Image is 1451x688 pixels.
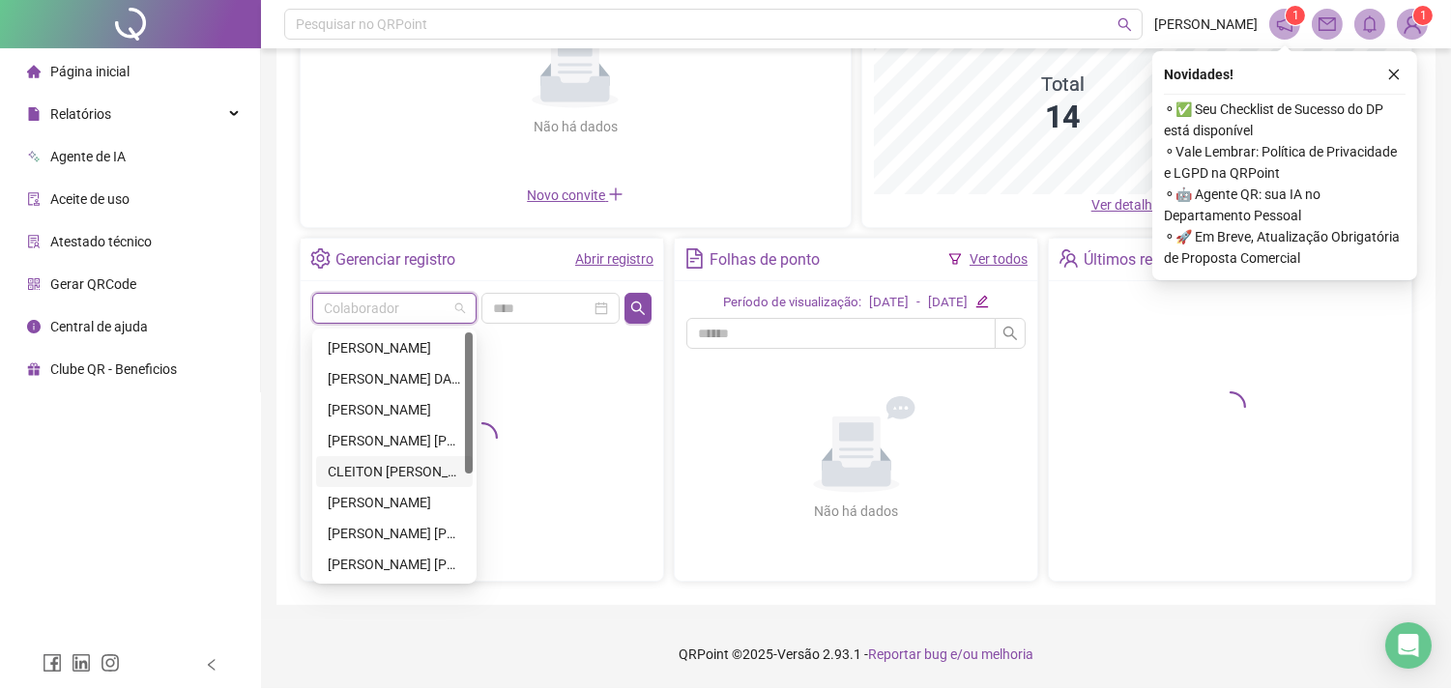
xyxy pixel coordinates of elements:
span: facebook [43,653,62,673]
span: 1 [1420,9,1427,22]
span: filter [948,252,962,266]
span: ⚬ 🚀 Em Breve, Atualização Obrigatória de Proposta Comercial [1164,226,1406,269]
span: solution [27,235,41,248]
span: home [27,65,41,78]
span: qrcode [27,277,41,291]
span: bell [1361,15,1378,33]
div: [PERSON_NAME] [PERSON_NAME] [328,554,461,575]
span: Aceite de uso [50,191,130,207]
div: - [916,293,920,313]
span: edit [975,295,988,307]
span: Novidades ! [1164,64,1233,85]
div: ADRIANE SILVA SELTENREICH [316,332,473,363]
span: instagram [101,653,120,673]
span: file-text [684,248,705,269]
div: [PERSON_NAME] DA [PERSON_NAME] [328,368,461,389]
span: Agente de IA [50,149,126,164]
a: Abrir registro [575,251,653,267]
span: plus [608,186,624,202]
span: Clube QR - Beneficios [50,361,177,377]
span: loading [1215,391,1246,422]
div: Últimos registros sincronizados [1084,244,1298,276]
span: linkedin [72,653,91,673]
div: ASHLEY LUCAS DA CUNHA NUNES MONTEIRO [316,425,473,456]
span: Atestado técnico [50,234,152,249]
span: team [1059,248,1079,269]
div: [PERSON_NAME] [PERSON_NAME] [PERSON_NAME] [328,430,461,451]
a: Ver detalhes down [1091,197,1182,213]
div: [DATE] [869,293,909,313]
span: search [1117,17,1132,32]
div: [PERSON_NAME] [328,399,461,420]
div: CLEITON [PERSON_NAME] [328,461,461,482]
div: [PERSON_NAME] [328,492,461,513]
div: INGRID EDUARDA RIBEIRO RODRIGUES [316,549,473,580]
span: [PERSON_NAME] [1154,14,1258,35]
div: Período de visualização: [723,293,861,313]
span: search [630,301,646,316]
span: Versão [777,646,820,662]
div: AMANDA OLIVEIRA DA SILVA [316,394,473,425]
span: Gerar QRCode [50,276,136,292]
div: DAVI SOARES [316,487,473,518]
span: loading [467,422,498,453]
div: FERNANDO QUARESMA DA ROSA [316,518,473,549]
span: Página inicial [50,64,130,79]
div: [DATE] [928,293,968,313]
div: Não há dados [768,501,945,522]
span: Relatórios [50,106,111,122]
span: Novo convite [527,187,624,203]
span: file [27,107,41,121]
span: close [1387,68,1401,81]
span: audit [27,192,41,206]
span: 1 [1292,9,1299,22]
span: notification [1276,15,1293,33]
span: mail [1319,15,1336,33]
div: [PERSON_NAME] [328,337,461,358]
span: info-circle [27,320,41,333]
img: 92599 [1398,10,1427,39]
div: [PERSON_NAME] [PERSON_NAME] [328,523,461,544]
span: ⚬ Vale Lembrar: Política de Privacidade e LGPD na QRPoint [1164,141,1406,184]
sup: Atualize o seu contato no menu Meus Dados [1413,6,1433,25]
span: ⚬ 🤖 Agente QR: sua IA no Departamento Pessoal [1164,184,1406,226]
span: Central de ajuda [50,319,148,334]
div: ALISON FILIPE DA SILVA ADÃO [316,363,473,394]
span: Reportar bug e/ou melhoria [868,646,1033,662]
div: CLEITON LUIS HALL [316,456,473,487]
div: Não há dados [486,116,664,137]
footer: QRPoint © 2025 - 2.93.1 - [261,620,1451,688]
span: setting [310,248,331,269]
sup: 1 [1286,6,1305,25]
div: Folhas de ponto [710,244,820,276]
span: ⚬ ✅ Seu Checklist de Sucesso do DP está disponível [1164,99,1406,141]
span: left [205,658,218,672]
div: Gerenciar registro [335,244,455,276]
span: gift [27,362,41,376]
div: Open Intercom Messenger [1385,622,1432,669]
a: Ver todos [970,251,1028,267]
span: search [1002,326,1018,341]
span: Ver detalhes [1091,197,1166,213]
